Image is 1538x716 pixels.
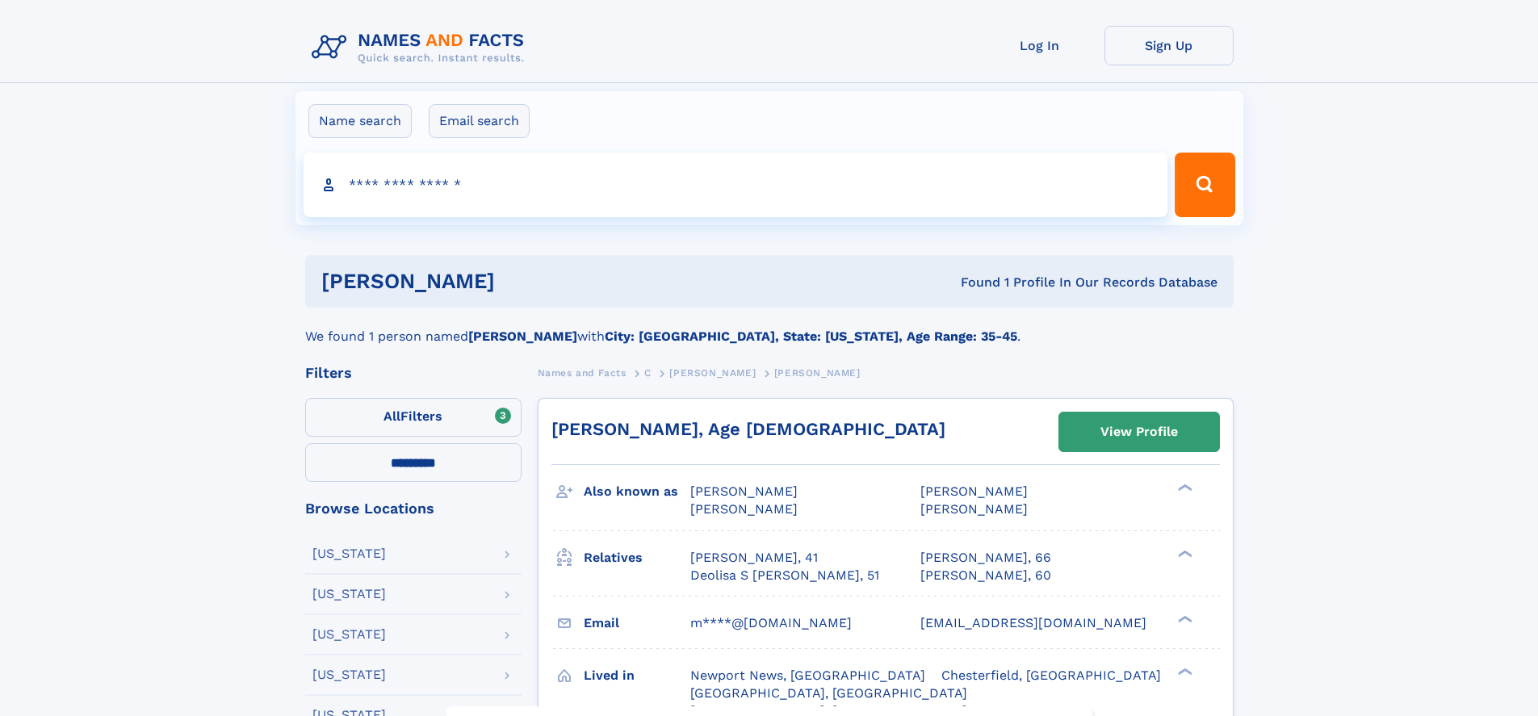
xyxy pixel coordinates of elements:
[383,408,400,424] span: All
[312,628,386,641] div: [US_STATE]
[312,668,386,681] div: [US_STATE]
[920,549,1051,567] a: [PERSON_NAME], 66
[1059,412,1219,451] a: View Profile
[1174,548,1193,559] div: ❯
[429,104,530,138] label: Email search
[941,668,1161,683] span: Chesterfield, [GEOGRAPHIC_DATA]
[920,615,1146,630] span: [EMAIL_ADDRESS][DOMAIN_NAME]
[1174,666,1193,676] div: ❯
[584,662,690,689] h3: Lived in
[690,549,818,567] a: [PERSON_NAME], 41
[920,567,1051,584] a: [PERSON_NAME], 60
[1104,26,1234,65] a: Sign Up
[727,274,1217,291] div: Found 1 Profile In Our Records Database
[1174,613,1193,624] div: ❯
[584,544,690,572] h3: Relatives
[920,501,1028,517] span: [PERSON_NAME]
[669,362,756,383] a: [PERSON_NAME]
[1174,483,1193,493] div: ❯
[551,419,945,439] a: [PERSON_NAME], Age [DEMOGRAPHIC_DATA]
[690,668,925,683] span: Newport News, [GEOGRAPHIC_DATA]
[690,501,798,517] span: [PERSON_NAME]
[312,547,386,560] div: [US_STATE]
[321,271,728,291] h1: [PERSON_NAME]
[305,366,522,380] div: Filters
[690,484,798,499] span: [PERSON_NAME]
[312,588,386,601] div: [US_STATE]
[669,367,756,379] span: [PERSON_NAME]
[690,567,879,584] a: Deolisa S [PERSON_NAME], 51
[644,362,652,383] a: C
[1100,413,1178,450] div: View Profile
[605,329,1017,344] b: City: [GEOGRAPHIC_DATA], State: [US_STATE], Age Range: 35-45
[690,685,967,701] span: [GEOGRAPHIC_DATA], [GEOGRAPHIC_DATA]
[308,104,412,138] label: Name search
[304,153,1168,217] input: search input
[644,367,652,379] span: C
[584,609,690,637] h3: Email
[305,308,1234,346] div: We found 1 person named with .
[1175,153,1234,217] button: Search Button
[975,26,1104,65] a: Log In
[920,484,1028,499] span: [PERSON_NAME]
[538,362,627,383] a: Names and Facts
[305,26,538,69] img: Logo Names and Facts
[584,478,690,505] h3: Also known as
[468,329,577,344] b: [PERSON_NAME]
[305,501,522,516] div: Browse Locations
[305,398,522,437] label: Filters
[774,367,861,379] span: [PERSON_NAME]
